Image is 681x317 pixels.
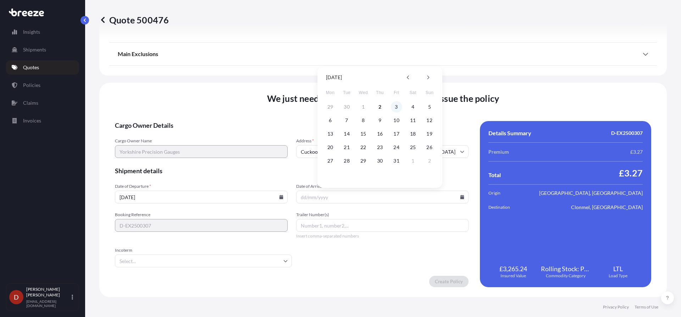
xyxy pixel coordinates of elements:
span: Commodity Category [546,273,586,279]
button: 12 [424,115,435,126]
p: Shipments [23,46,46,53]
button: 2 [374,101,386,113]
button: 14 [341,128,353,140]
p: Policies [23,82,40,89]
div: [DATE] [326,73,342,82]
button: 27 [325,155,336,166]
button: 11 [407,115,419,126]
button: 22 [358,142,369,153]
button: 15 [358,128,369,140]
span: Address [296,138,469,144]
span: Main Exclusions [118,50,158,58]
button: 24 [391,142,402,153]
span: Clonmel, [GEOGRAPHIC_DATA] [571,204,643,211]
button: 30 [374,155,386,166]
button: 16 [374,128,386,140]
span: Saturday [406,86,419,100]
span: Load Type [609,273,627,279]
button: 26 [424,142,435,153]
p: Claims [23,99,38,106]
span: Sunday [423,86,436,100]
p: Insights [23,28,40,35]
button: 31 [391,155,402,166]
span: Insert comma-separated numbers [296,233,469,239]
button: 18 [407,128,419,140]
span: Monday [324,86,337,100]
span: £3,265.24 [499,264,527,273]
span: £3.27 [630,148,643,155]
p: Quotes [23,64,39,71]
button: 10 [391,115,402,126]
button: 5 [424,101,435,113]
a: Policies [6,78,79,92]
input: Cargo owner address [296,145,469,158]
span: Thursday [373,86,386,100]
span: Tuesday [340,86,353,100]
span: Date of Departure [115,184,288,189]
span: Booking Reference [115,212,288,218]
button: 29 [358,155,369,166]
button: 28 [341,155,353,166]
span: Cargo Owner Details [115,121,469,130]
button: 23 [374,142,386,153]
button: 8 [358,115,369,126]
p: Quote 500476 [99,14,169,26]
span: £3.27 [619,167,643,179]
a: Shipments [6,43,79,57]
span: Details Summary [488,130,531,137]
a: Claims [6,96,79,110]
button: 20 [325,142,336,153]
button: 7 [341,115,353,126]
span: D-EX2500307 [611,130,643,137]
a: Insights [6,25,79,39]
span: Insured Value [500,273,526,279]
span: D [14,294,19,301]
input: Your internal reference [115,219,288,232]
span: Cargo Owner Name [115,138,288,144]
button: Create Policy [429,276,469,287]
span: Incoterm [115,247,292,253]
input: Number1, number2,... [296,219,469,232]
p: Create Policy [435,278,463,285]
span: Destination [488,204,528,211]
span: Origin [488,190,528,197]
button: 19 [424,128,435,140]
p: [EMAIL_ADDRESS][DOMAIN_NAME] [26,299,70,308]
a: Terms of Use [635,304,658,310]
span: Total [488,171,501,179]
input: dd/mm/yyyy [296,191,469,203]
button: 17 [391,128,402,140]
span: Shipment details [115,166,469,175]
div: Main Exclusions [118,45,648,62]
p: [PERSON_NAME] [PERSON_NAME] [26,286,70,298]
button: 2 [424,155,435,166]
span: Friday [390,86,403,100]
a: Quotes [6,60,79,75]
span: Premium [488,148,509,155]
button: 1 [407,155,419,166]
p: Invoices [23,117,41,124]
button: 6 [325,115,336,126]
button: 3 [391,101,402,113]
button: 13 [325,128,336,140]
span: LTL [613,264,623,273]
button: 25 [407,142,419,153]
button: 4 [407,101,419,113]
input: Select... [115,255,292,267]
span: Trailer Number(s) [296,212,469,218]
span: Date of Arrival [296,184,469,189]
span: We just need a few more details before we issue the policy [267,93,499,104]
a: Privacy Policy [603,304,629,310]
a: Invoices [6,114,79,128]
span: [GEOGRAPHIC_DATA], [GEOGRAPHIC_DATA] [539,190,643,197]
span: Wednesday [357,86,370,100]
span: Rolling Stock: Parts and Accessories [541,264,591,273]
button: 9 [374,115,386,126]
input: dd/mm/yyyy [115,191,288,203]
button: 21 [341,142,353,153]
